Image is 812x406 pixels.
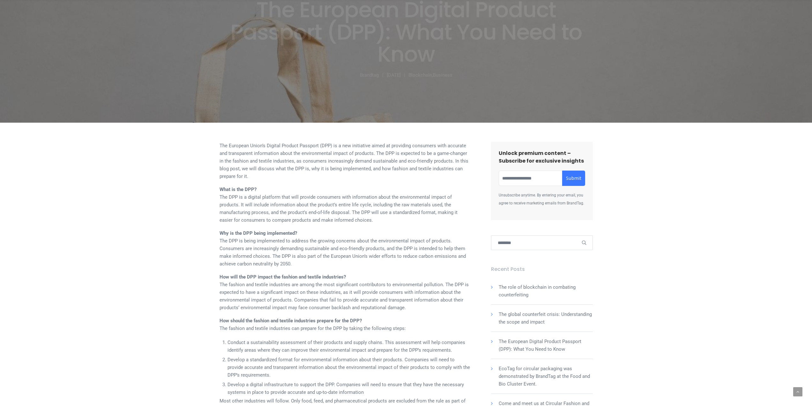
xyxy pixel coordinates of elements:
strong: How should the fashion and textile industries prepare for the DPP? [220,318,362,324]
h2: Recent Posts [491,265,593,273]
strong: How will the DPP impact the fashion and textile industries? [220,274,346,280]
input: Submit [578,235,593,250]
li: Develop a digital infrastructure to support the DPP. Companies will need to ensure that they have... [227,380,471,397]
button: Submit [562,171,585,186]
p: The European Union’s Digital Product Passport (DPP) is a new initiative aimed at providing consum... [220,142,471,180]
a: Blockchain [408,72,432,78]
a: The global counterfeit crisis: Understanding the scope and impact [499,311,592,325]
p: The fashion and textile industries are among the most significant contributors to environmental p... [220,273,471,311]
li: Develop a standardized format for environmental information about their products. Companies will ... [227,355,471,380]
strong: What is the DPP? [220,187,257,192]
a: Business [433,72,452,78]
a: EcoTag for circular packaging was demonstrated by BrandTag at the Food and Bio Cluster Event. [499,366,590,387]
strong: Why is the DPP being implemented? [220,230,297,236]
p: The DPP is a digital platform that will provide consumers with information about the environmenta... [220,186,471,224]
li: Conduct a sustainability assessment of their products and supply chains. This assessment will hel... [227,338,471,355]
span: , [408,72,452,78]
a: The European Digital Product Passport (DPP): What You Need to Know [499,339,581,352]
small: Unsubscribe anytime. By entering your email, you agree to receive marketing emails from BrandTag. [499,193,584,205]
span: Brandtag [360,72,387,78]
p: The fashion and textile industries can prepare for the DPP by taking the following steps: [220,317,471,332]
p: The DPP is being implemented to address the growing concerns about the environmental impact of pr... [220,229,471,268]
h3: Unlock premium content – Subscribe for exclusive insights [499,149,585,165]
span: [DATE] [387,72,408,78]
a: The role of blockchain in combating counterfeiting [499,284,576,298]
